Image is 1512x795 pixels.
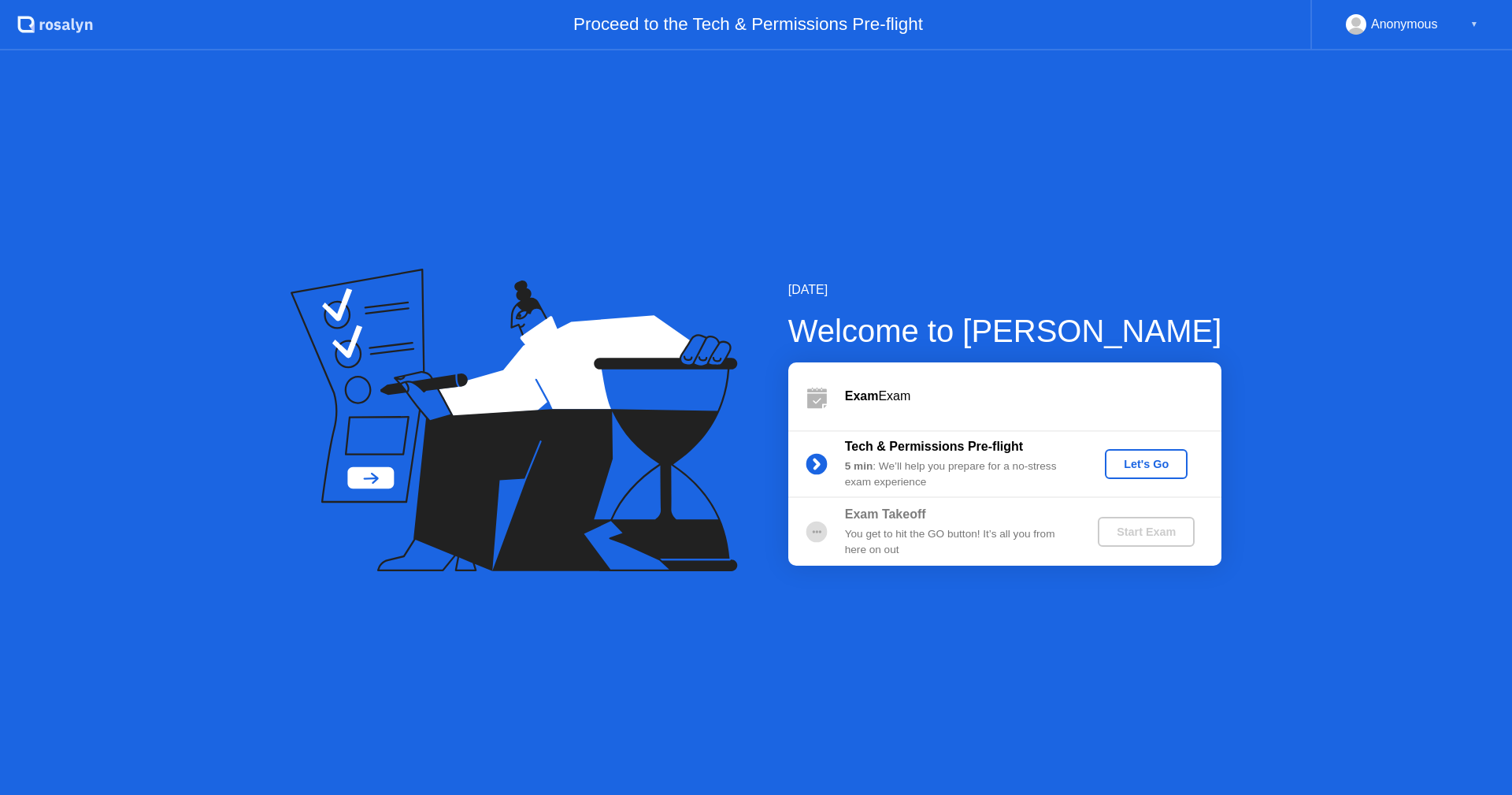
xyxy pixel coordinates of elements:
b: Exam Takeoff [845,507,926,521]
div: Start Exam [1104,526,1188,538]
div: Anonymous [1371,14,1438,35]
b: 5 min [845,460,873,472]
div: Let's Go [1111,458,1181,470]
b: Tech & Permissions Pre-flight [845,440,1023,453]
button: Let's Go [1105,449,1188,479]
div: You get to hit the GO button! It’s all you from here on out [845,526,1072,559]
div: : We’ll help you prepare for a no-stress exam experience [845,459,1072,491]
div: Welcome to [PERSON_NAME] [788,307,1222,355]
div: ▼ [1470,14,1478,35]
button: Start Exam [1098,517,1195,547]
b: Exam [845,389,879,403]
div: [DATE] [788,280,1222,299]
div: Exam [845,387,1221,406]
